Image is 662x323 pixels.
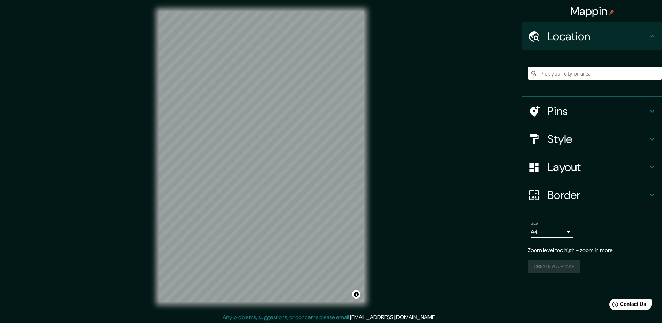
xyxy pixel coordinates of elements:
label: Size [531,221,538,227]
button: Toggle attribution [352,290,360,299]
div: Border [522,181,662,209]
input: Pick your city or area [528,67,662,80]
div: . [438,313,440,322]
canvas: Map [159,11,364,302]
iframe: Help widget launcher [600,296,654,315]
h4: Mappin [570,4,615,18]
p: Any problems, suggestions, or concerns please email . [223,313,437,322]
h4: Border [548,188,648,202]
div: Layout [522,153,662,181]
img: pin-icon.png [609,9,614,15]
div: Location [522,22,662,50]
h4: Pins [548,104,648,118]
h4: Style [548,132,648,146]
div: . [437,313,438,322]
div: Style [522,125,662,153]
h4: Location [548,29,648,43]
h4: Layout [548,160,648,174]
div: Pins [522,97,662,125]
a: [EMAIL_ADDRESS][DOMAIN_NAME] [350,314,436,321]
div: A4 [531,227,573,238]
p: Zoom level too high - zoom in more [528,246,656,254]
